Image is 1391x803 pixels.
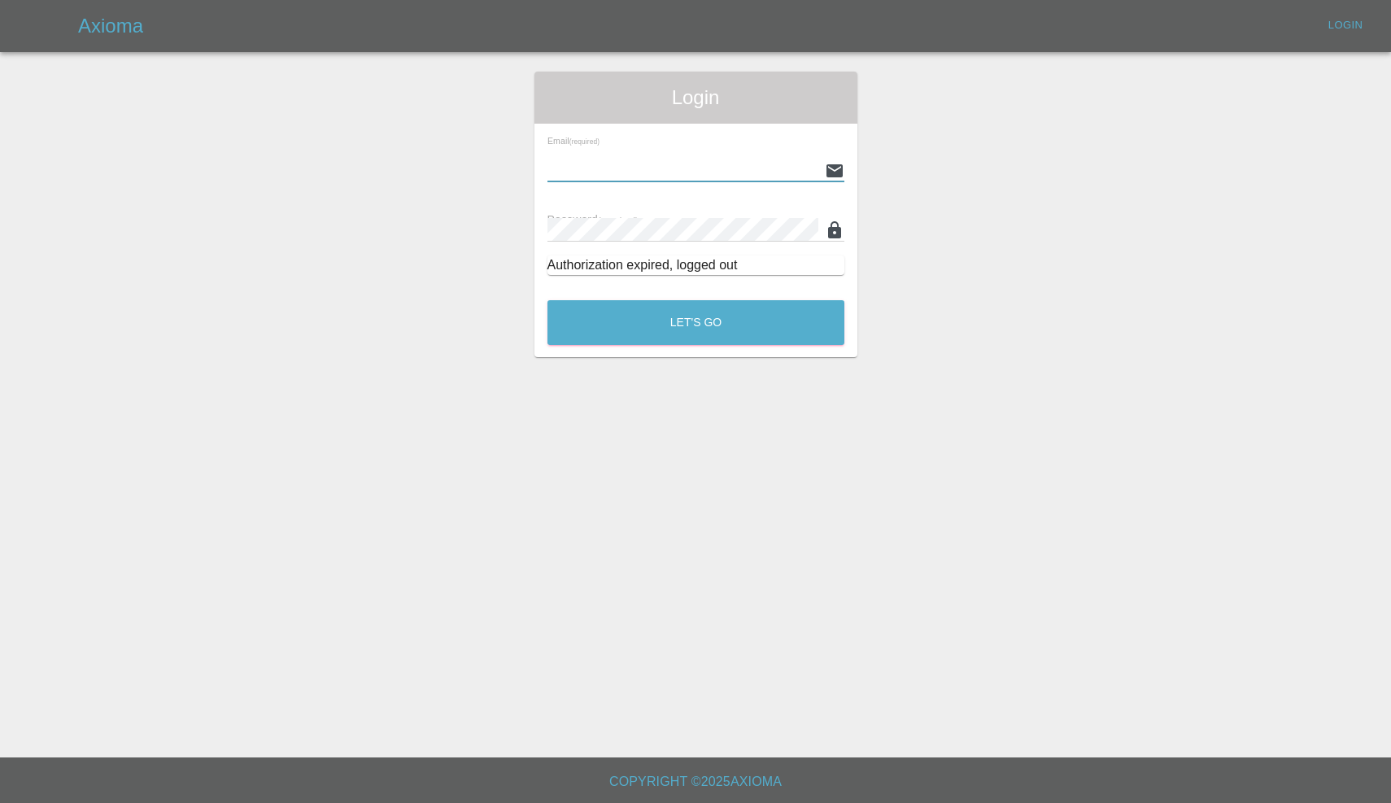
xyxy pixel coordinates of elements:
[547,255,844,275] div: Authorization expired, logged out
[1319,13,1371,38] a: Login
[78,13,143,39] h5: Axioma
[547,300,844,345] button: Let's Go
[547,85,844,111] span: Login
[13,770,1378,793] h6: Copyright © 2025 Axioma
[547,136,600,146] span: Email
[569,138,599,146] small: (required)
[547,213,639,226] span: Password
[598,216,639,225] small: (required)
